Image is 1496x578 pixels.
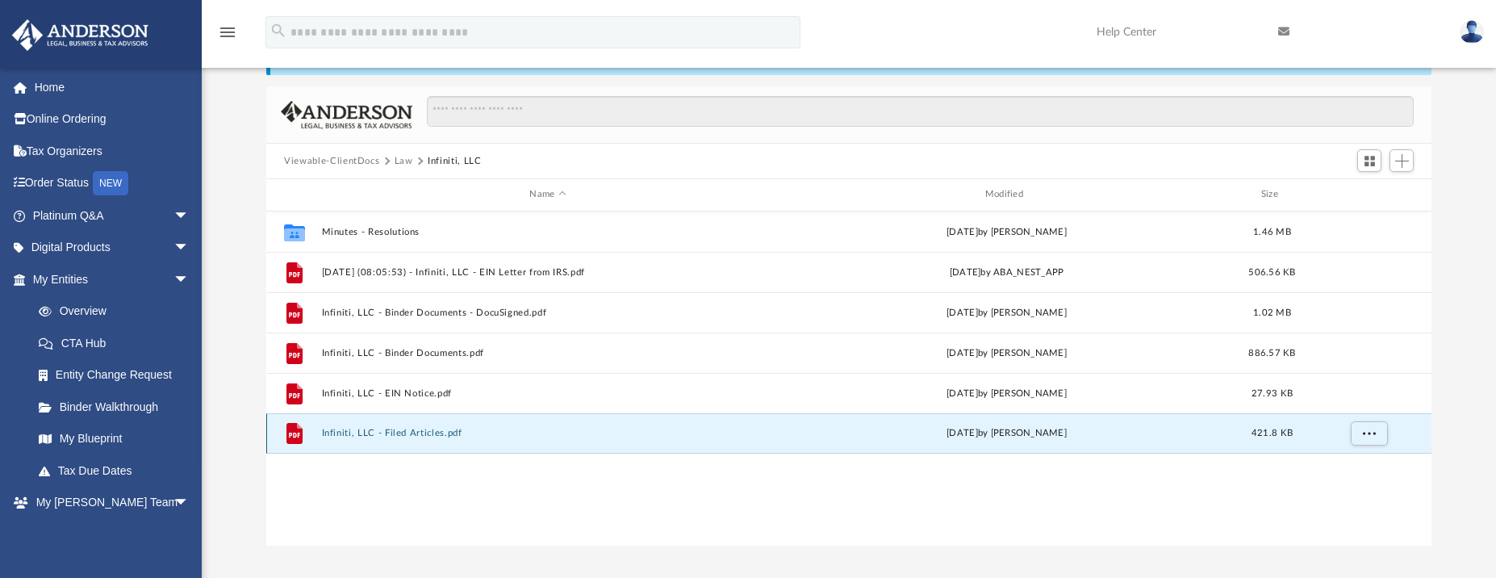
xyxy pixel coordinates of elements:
a: Tax Due Dates [23,454,214,487]
span: arrow_drop_down [173,199,206,232]
button: Infiniti, LLC - EIN Notice.pdf [322,388,774,399]
button: Switch to Grid View [1357,149,1381,172]
a: menu [218,31,237,42]
div: [DATE] by [PERSON_NAME] [781,305,1233,320]
div: id [1311,187,1424,202]
button: Law [395,154,413,169]
div: [DATE] by [PERSON_NAME] [781,386,1233,400]
span: 506.56 KB [1249,267,1296,276]
button: Infiniti, LLC - Binder Documents.pdf [322,348,774,358]
div: [DATE] by [PERSON_NAME] [781,346,1233,360]
button: Add [1389,149,1414,172]
a: Online Ordering [11,103,214,136]
button: Infiniti, LLC - Binder Documents - DocuSigned.pdf [322,308,774,318]
a: Overview [23,295,214,328]
div: Modified [780,187,1233,202]
a: My Entitiesarrow_drop_down [11,263,214,295]
a: My [PERSON_NAME] Teamarrow_drop_down [11,487,206,519]
button: Infiniti, LLC [428,154,481,169]
div: grid [266,212,1431,546]
div: NEW [93,171,128,195]
button: [DATE] (08:05:53) - Infiniti, LLC - EIN Letter from IRS.pdf [322,267,774,278]
a: Order StatusNEW [11,167,214,200]
input: Search files and folders [427,96,1414,127]
span: 27.93 KB [1252,388,1293,397]
div: Name [321,187,774,202]
span: arrow_drop_down [173,487,206,520]
span: 421.8 KB [1252,429,1293,438]
div: [DATE] by ABA_NEST_APP [781,265,1233,279]
i: menu [218,23,237,42]
i: search [270,22,287,40]
a: Binder Walkthrough [23,391,214,423]
div: id [274,187,314,202]
a: Digital Productsarrow_drop_down [11,232,214,264]
a: My [PERSON_NAME] Team [23,518,198,570]
a: Tax Organizers [11,135,214,167]
button: Infiniti, LLC - Filed Articles.pdf [322,428,774,438]
div: [DATE] by [PERSON_NAME] [781,426,1233,441]
button: More options [1351,421,1388,446]
img: Anderson Advisors Platinum Portal [7,19,153,51]
button: Minutes - Resolutions [322,227,774,237]
a: Platinum Q&Aarrow_drop_down [11,199,214,232]
a: My Blueprint [23,423,206,455]
span: 886.57 KB [1249,348,1296,357]
span: arrow_drop_down [173,232,206,265]
div: Size [1240,187,1305,202]
a: Entity Change Request [23,359,214,392]
span: 1.46 MB [1253,227,1291,236]
a: Home [11,71,214,103]
div: [DATE] by [PERSON_NAME] [781,224,1233,239]
span: 1.02 MB [1253,308,1291,316]
a: CTA Hub [23,327,214,359]
span: arrow_drop_down [173,263,206,296]
img: User Pic [1460,20,1484,44]
button: Viewable-ClientDocs [284,154,379,169]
